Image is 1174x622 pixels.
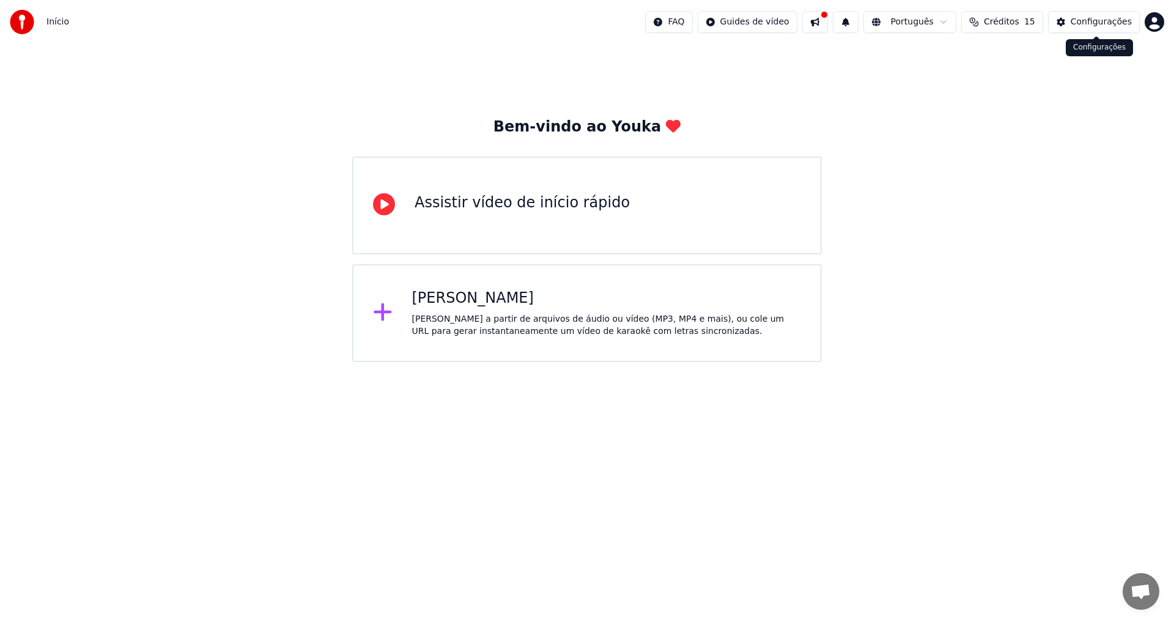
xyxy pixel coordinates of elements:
[961,11,1043,33] button: Créditos15
[1071,16,1132,28] div: Configurações
[415,193,630,213] div: Assistir vídeo de início rápido
[1024,16,1035,28] span: 15
[10,10,34,34] img: youka
[412,289,802,308] div: [PERSON_NAME]
[1066,39,1133,56] div: Configurações
[493,117,681,137] div: Bem-vindo ao Youka
[1123,573,1159,610] div: Bate-papo aberto
[984,16,1019,28] span: Créditos
[46,16,69,28] nav: breadcrumb
[412,313,802,338] div: [PERSON_NAME] a partir de arquivos de áudio ou vídeo (MP3, MP4 e mais), ou cole um URL para gerar...
[46,16,69,28] span: Início
[645,11,692,33] button: FAQ
[1048,11,1140,33] button: Configurações
[698,11,797,33] button: Guides de vídeo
